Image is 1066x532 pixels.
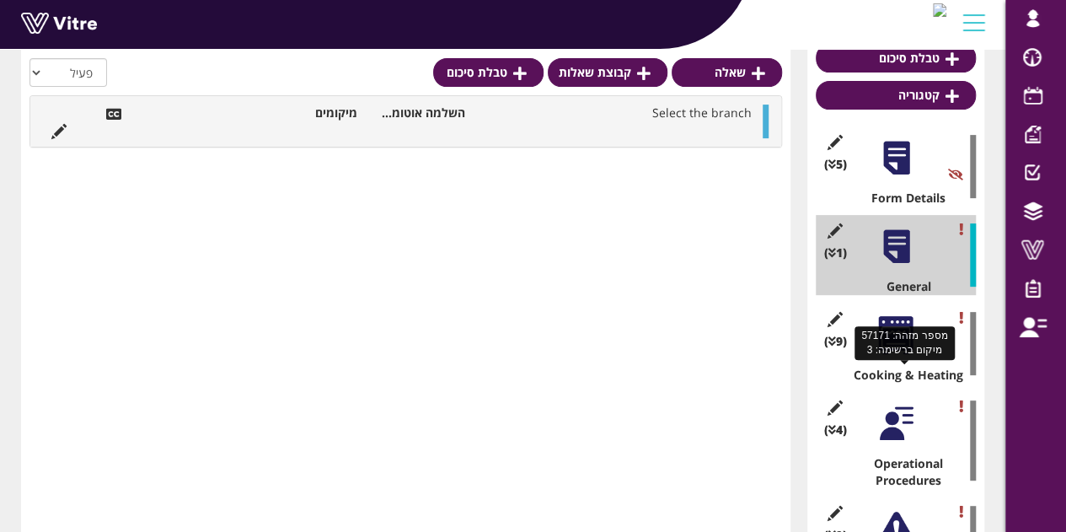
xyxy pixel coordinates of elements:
a: טבלת סיכום [816,44,976,73]
li: השלמה אוטומטית [366,105,474,121]
img: Logo-Web.png [933,3,946,17]
div: Operational Procedures [828,455,976,489]
a: קטגוריה [816,81,976,110]
span: (9 ) [824,333,847,350]
span: Select the branch [652,105,752,121]
span: (4 ) [824,422,847,438]
span: (1 ) [824,245,847,261]
div: מספר מזהה: 57171 מיקום ברשימה: 3 [854,326,954,360]
div: Form Details [828,190,976,207]
li: מיקומים [258,105,366,121]
a: טבלת סיכום [433,58,544,87]
a: שאלה [672,58,782,87]
div: Cooking & Heating [828,367,976,384]
div: General [828,278,976,295]
a: קבוצת שאלות [548,58,667,87]
span: (5 ) [824,156,847,173]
